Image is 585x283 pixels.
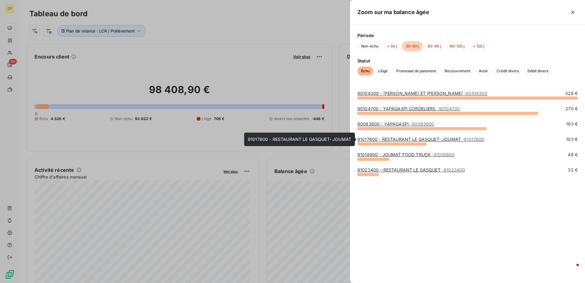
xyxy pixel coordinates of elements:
[432,152,454,157] span: - 91018900
[464,91,487,96] span: - 90104300
[441,66,474,76] button: Recouvrement
[393,66,440,76] button: Promesse de paiement
[402,41,423,51] button: 30-60 j
[424,41,445,51] button: 60-90 j
[475,66,492,76] button: Avoir
[442,167,465,172] span: - 91023400
[437,106,460,111] span: - 90104700
[357,58,578,64] span: Statut
[248,137,351,142] span: 91017600 - RESTAURANT LE GASQUET- JOUMAT
[357,41,382,51] button: Non-échu
[566,136,578,142] span: 103 €
[565,90,578,96] span: 328 €
[410,121,434,126] span: - 90083600
[357,137,484,142] a: 91017600 - RESTAURANT LE GASQUET- JOUMAT
[357,152,454,157] a: 91018900 - JOUMAT FOOD TRUCK
[493,66,523,76] button: Crédit divers
[566,121,578,127] span: 193 €
[383,41,401,51] button: < 30 j
[462,137,484,142] span: - 91017600
[469,41,488,51] button: > 120 j
[357,121,434,126] a: 90083600 - YAPAGASPI
[357,32,578,39] span: Période
[357,66,373,76] button: Échu
[357,167,465,172] a: 91023400 - RESTAURANT LE GASQUET
[357,106,460,111] a: 90104700 - YAPAGASPI CORDELIERS
[568,167,578,173] span: 32 €
[565,106,578,112] span: 270 €
[446,41,468,51] button: 90-120 j
[524,66,552,76] button: Débit divers
[568,152,578,158] span: 48 €
[357,8,430,17] h5: Zoom sur ma balance âgée
[564,262,579,277] iframe: Intercom live chat
[357,91,487,96] a: 90104300 - [PERSON_NAME] ET [PERSON_NAME]
[374,66,391,76] button: Litige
